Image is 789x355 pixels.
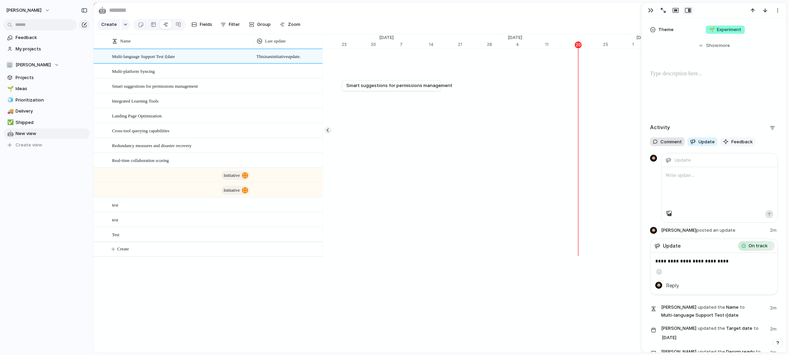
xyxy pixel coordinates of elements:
[661,325,696,332] span: [PERSON_NAME]
[487,41,504,48] div: 28
[650,124,670,132] h2: Activity
[3,140,90,150] button: Create view
[112,201,118,209] span: test
[16,142,42,148] span: Create view
[16,119,87,126] span: Shipped
[3,95,90,105] div: 🧊Prioritization
[112,97,159,105] span: Integrated Learning Tools
[112,52,175,60] span: Multi-language Support Test i[date
[3,60,90,70] button: 🏢[PERSON_NAME]
[229,21,240,28] span: Filter
[288,21,300,28] span: Zoom
[7,107,12,115] div: 🚚
[6,97,13,104] button: 🧊
[650,137,685,146] button: Comment
[16,61,51,68] span: [PERSON_NAME]
[698,304,725,311] span: updated the
[632,41,661,48] div: 1
[719,42,730,49] span: more
[112,67,155,75] span: Multi-platform Syncing
[16,46,87,52] span: My projects
[16,130,87,137] span: New view
[650,39,778,52] button: Showmore
[277,19,303,30] button: Zoom
[16,74,87,81] span: Projects
[375,34,398,41] span: [DATE]
[112,82,198,90] span: Smart suggestions for permissions management
[740,304,745,311] span: to
[770,324,778,333] span: 2m
[709,26,741,33] span: Experiment
[98,6,106,15] div: 🤖
[749,242,768,249] span: On track
[16,108,87,115] span: Delivery
[696,227,735,233] span: posted an update
[516,41,545,48] div: 4
[3,128,90,139] a: 🤖New view
[342,41,371,48] div: 23
[112,126,169,134] span: Cross-tool querying capabilities
[97,5,108,16] button: 🤖
[3,117,90,128] a: ✅Shipped
[3,84,90,94] a: 🌱Ideas
[16,34,87,41] span: Feedback
[6,85,13,92] button: 🌱
[660,334,678,342] span: [DATE]
[3,32,90,43] a: Feedback
[632,34,655,41] span: [DATE]
[97,19,120,30] button: Create
[661,227,735,234] span: [PERSON_NAME]
[112,112,162,119] span: Landing Page Optimization
[6,108,13,115] button: 🚚
[545,41,574,48] div: 11
[6,7,41,14] span: [PERSON_NAME]
[200,21,212,28] span: Fields
[770,227,778,235] span: 2m
[400,41,429,48] div: 7
[3,106,90,116] a: 🚚Delivery
[257,21,271,28] span: Group
[429,41,458,48] div: 14
[371,41,376,48] div: 30
[458,41,487,48] div: 21
[7,96,12,104] div: 🧊
[661,324,766,343] span: Target date
[731,138,753,145] span: Feedback
[720,137,755,146] button: Feedback
[660,138,682,145] span: Comment
[16,85,87,92] span: Ideas
[6,130,13,137] button: 🤖
[709,27,715,32] span: 🌱
[112,215,118,223] span: test
[504,34,526,41] span: [DATE]
[245,19,274,30] button: Group
[3,44,90,54] a: My projects
[112,230,119,238] span: Test
[346,80,437,91] a: Smart suggestions for permissions management
[313,41,342,48] div: 16
[706,42,718,49] span: Show
[3,5,54,16] button: [PERSON_NAME]
[770,303,778,311] span: 2m
[698,325,725,332] span: updated the
[666,281,679,289] span: Reply
[7,85,12,93] div: 🌱
[346,82,452,89] span: Smart suggestions for permissions management
[112,141,191,149] span: Redundancy measures and disaster recovery
[6,61,13,68] div: 🏢
[6,119,13,126] button: ✅
[603,41,632,48] div: 25
[698,138,715,145] span: Update
[575,41,582,48] div: 20
[221,186,250,195] button: initiative
[254,49,322,60] span: This is an initiative update.
[661,304,696,311] span: [PERSON_NAME]
[224,185,240,195] span: initiative
[663,242,681,249] span: Update
[7,118,12,126] div: ✅
[661,303,766,319] span: Name Multi-language Support Test i[date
